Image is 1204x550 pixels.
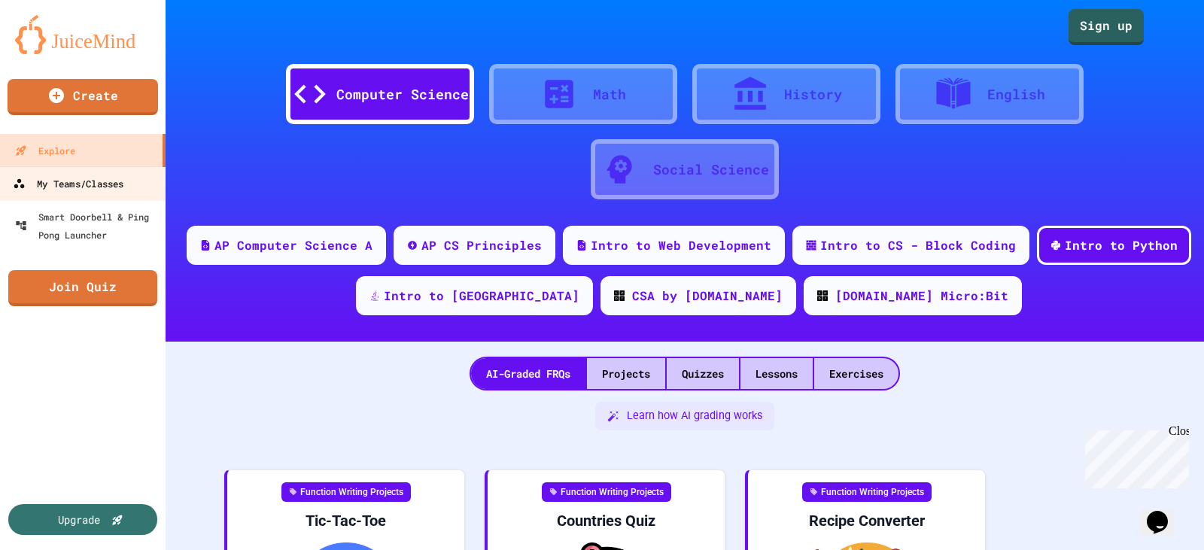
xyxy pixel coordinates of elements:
iframe: chat widget [1141,490,1189,535]
div: Countries Quiz [500,511,713,530]
div: Function Writing Projects [281,482,411,502]
div: Exercises [814,358,898,389]
div: Upgrade [58,512,100,527]
div: Intro to Python [1065,236,1178,254]
span: Learn how AI grading works [627,408,762,424]
div: Quizzes [667,358,739,389]
div: Explore [15,141,75,160]
div: Function Writing Projects [802,482,932,502]
div: English [987,84,1045,105]
a: Create [8,79,158,115]
div: Smart Doorbell & Ping Pong Launcher [15,208,160,244]
div: Chat with us now!Close [6,6,104,96]
div: Recipe Converter [760,511,973,530]
div: Intro to [GEOGRAPHIC_DATA] [384,287,579,305]
div: Computer Science [336,84,469,105]
img: CODE_logo_RGB.png [817,290,828,301]
div: AI-Graded FRQs [471,358,585,389]
div: AP Computer Science A [214,236,372,254]
div: [DOMAIN_NAME] Micro:Bit [835,287,1008,305]
div: Projects [587,358,665,389]
div: CSA by [DOMAIN_NAME] [632,287,783,305]
div: History [784,84,842,105]
div: Intro to Web Development [591,236,771,254]
div: My Teams/Classes [13,175,123,193]
div: Function Writing Projects [542,482,671,502]
div: Social Science [653,160,769,180]
div: Tic-Tac-Toe [239,511,452,530]
div: Intro to CS - Block Coding [820,236,1016,254]
div: AP CS Principles [421,236,542,254]
a: Join Quiz [8,270,157,306]
a: Sign up [1069,9,1144,45]
iframe: chat widget [1079,424,1189,488]
div: Lessons [740,358,813,389]
img: logo-orange.svg [15,15,150,54]
img: CODE_logo_RGB.png [614,290,625,301]
div: Math [593,84,626,105]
